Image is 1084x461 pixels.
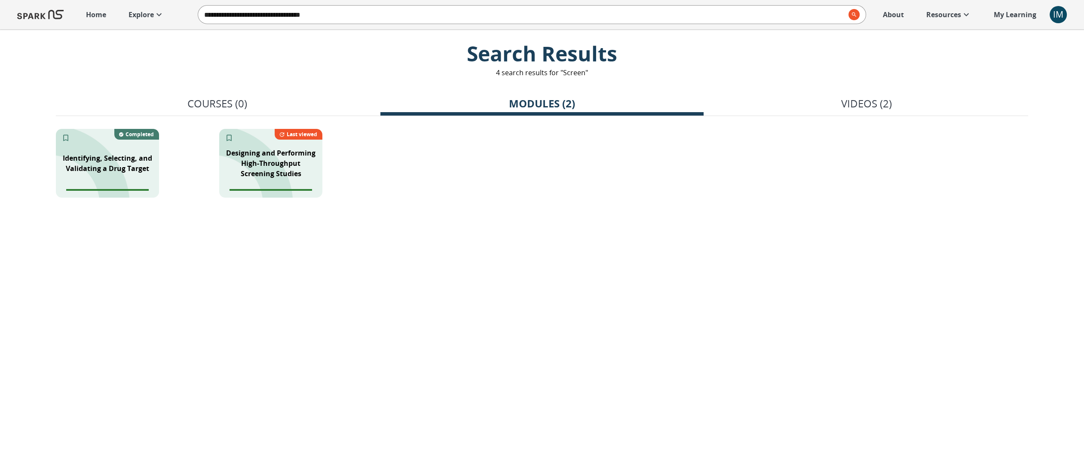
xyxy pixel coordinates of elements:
img: Logo of SPARK at Stanford [17,4,64,25]
a: Explore [124,5,168,24]
div: SPARK NS branding pattern [219,129,322,198]
p: Completed [126,131,154,138]
div: IM [1050,6,1067,23]
p: Search Results [226,40,858,67]
p: Explore [129,9,154,20]
svg: Add to My Learning [225,134,233,142]
p: Resources [926,9,961,20]
p: About [883,9,904,20]
p: Courses (0) [187,96,247,111]
span: Module completion progress of user [230,189,312,191]
a: My Learning [989,5,1041,24]
button: account of current user [1050,6,1067,23]
p: My Learning [994,9,1036,20]
div: Dart hitting bullseye [56,129,159,198]
a: Home [82,5,110,24]
p: Designing and Performing High-Throughput Screening Studies [224,148,317,179]
p: 4 search results for "Screen" [496,67,588,78]
a: Resources [922,5,976,24]
p: Modules (2) [509,96,575,111]
svg: Add to My Learning [61,134,70,142]
span: Module completion progress of user [66,189,149,191]
p: Home [86,9,106,20]
p: Videos (2) [841,96,892,111]
p: Identifying, Selecting, and Validating a Drug Target [61,153,154,174]
button: search [845,6,860,24]
p: Last viewed [287,131,317,138]
a: About [879,5,908,24]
